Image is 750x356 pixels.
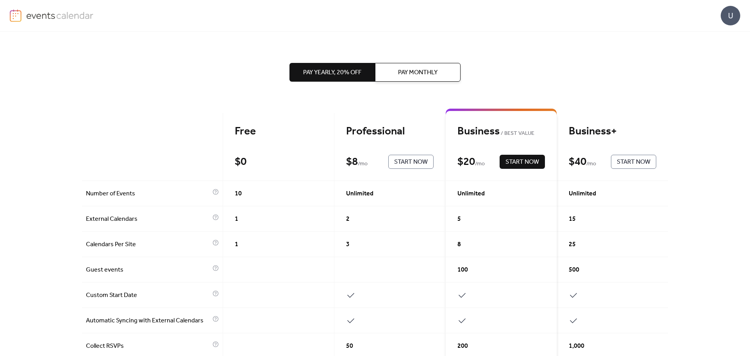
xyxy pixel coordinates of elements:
[358,159,368,169] span: / mo
[86,265,211,275] span: Guest events
[346,155,358,169] div: $ 8
[569,125,656,138] div: Business+
[457,155,475,169] div: $ 20
[398,68,437,77] span: Pay Monthly
[235,240,238,249] span: 1
[235,125,322,138] div: Free
[500,129,534,138] span: BEST VALUE
[721,6,740,25] div: U
[457,342,468,351] span: 200
[289,63,375,82] button: Pay Yearly, 20% off
[611,155,656,169] button: Start Now
[235,215,238,224] span: 1
[375,63,461,82] button: Pay Monthly
[569,240,576,249] span: 25
[86,240,211,249] span: Calendars Per Site
[457,240,461,249] span: 8
[457,189,485,199] span: Unlimited
[346,125,434,138] div: Professional
[86,291,211,300] span: Custom Start Date
[346,215,350,224] span: 2
[569,189,596,199] span: Unlimited
[346,189,373,199] span: Unlimited
[86,215,211,224] span: External Calendars
[569,342,584,351] span: 1,000
[505,157,539,167] span: Start Now
[457,265,468,275] span: 100
[388,155,434,169] button: Start Now
[235,189,242,199] span: 10
[394,157,428,167] span: Start Now
[10,9,21,22] img: logo
[346,240,350,249] span: 3
[26,9,94,21] img: logo-type
[346,342,353,351] span: 50
[617,157,650,167] span: Start Now
[86,342,211,351] span: Collect RSVPs
[86,189,211,199] span: Number of Events
[86,316,211,326] span: Automatic Syncing with External Calendars
[457,125,545,138] div: Business
[569,155,586,169] div: $ 40
[500,155,545,169] button: Start Now
[457,215,461,224] span: 5
[303,68,361,77] span: Pay Yearly, 20% off
[235,155,246,169] div: $ 0
[586,159,596,169] span: / mo
[569,215,576,224] span: 15
[475,159,485,169] span: / mo
[569,265,579,275] span: 500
